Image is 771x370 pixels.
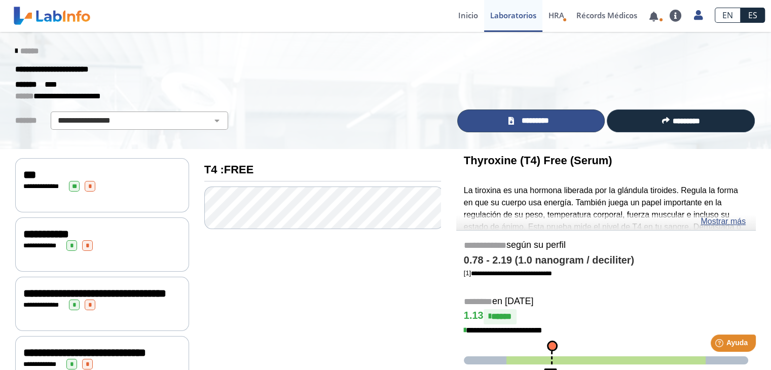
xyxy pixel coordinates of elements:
[681,330,760,359] iframe: Help widget launcher
[204,163,254,176] b: T4 :FREE
[715,8,741,23] a: EN
[464,184,748,245] p: La tiroxina es una hormona liberada por la glándula tiroides. Regula la forma en que su cuerpo us...
[464,269,552,277] a: [1]
[548,10,564,20] span: HRA
[464,240,748,251] h5: según su perfil
[464,296,748,308] h5: en [DATE]
[701,215,746,228] a: Mostrar más
[464,309,748,324] h4: 1.13
[464,254,748,267] h4: 0.78 - 2.19 (1.0 nanogram / deciliter)
[464,154,612,167] b: Thyroxine (T4) Free (Serum)
[741,8,765,23] a: ES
